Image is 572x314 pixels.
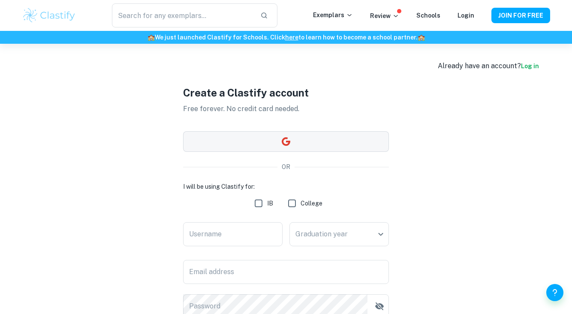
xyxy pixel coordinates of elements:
a: here [285,34,298,41]
span: 🏫 [418,34,425,41]
a: Log in [521,63,539,69]
p: Exemplars [313,10,353,20]
span: College [301,199,322,208]
p: Free forever. No credit card needed. [183,104,389,114]
img: Clastify logo [22,7,76,24]
button: JOIN FOR FREE [491,8,550,23]
p: Review [370,11,399,21]
div: Already have an account? [438,61,539,71]
span: 🏫 [148,34,155,41]
h1: Create a Clastify account [183,85,389,100]
span: IB [267,199,273,208]
h6: I will be using Clastify for: [183,182,389,191]
a: Schools [416,12,440,19]
a: Login [458,12,474,19]
p: OR [282,162,290,172]
input: Search for any exemplars... [112,3,253,27]
h6: We just launched Clastify for Schools. Click to learn how to become a school partner. [2,33,570,42]
button: Help and Feedback [546,284,563,301]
